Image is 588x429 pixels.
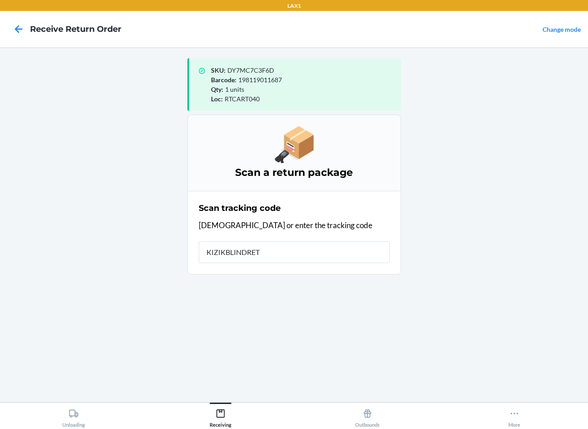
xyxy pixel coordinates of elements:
[211,95,223,103] span: Loc :
[287,2,301,10] p: LAX1
[199,202,281,214] h2: Scan tracking code
[238,76,282,84] span: 198119011687
[62,405,85,428] div: Unloading
[508,405,520,428] div: More
[199,165,390,180] h3: Scan a return package
[211,76,236,84] span: Barcode :
[199,241,390,263] input: Tracking code
[211,85,223,93] span: Qty :
[294,403,441,428] button: Outbounds
[543,25,581,33] a: Change mode
[225,85,244,93] span: 1 units
[225,95,260,103] span: RTCART040
[199,219,390,231] p: [DEMOGRAPHIC_DATA] or enter the tracking code
[147,403,294,428] button: Receiving
[355,405,380,428] div: Outbounds
[210,405,231,428] div: Receiving
[441,403,588,428] button: More
[30,23,121,35] h4: Receive Return Order
[211,66,226,74] span: SKU :
[227,66,274,74] span: DY7MC7C3F6D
